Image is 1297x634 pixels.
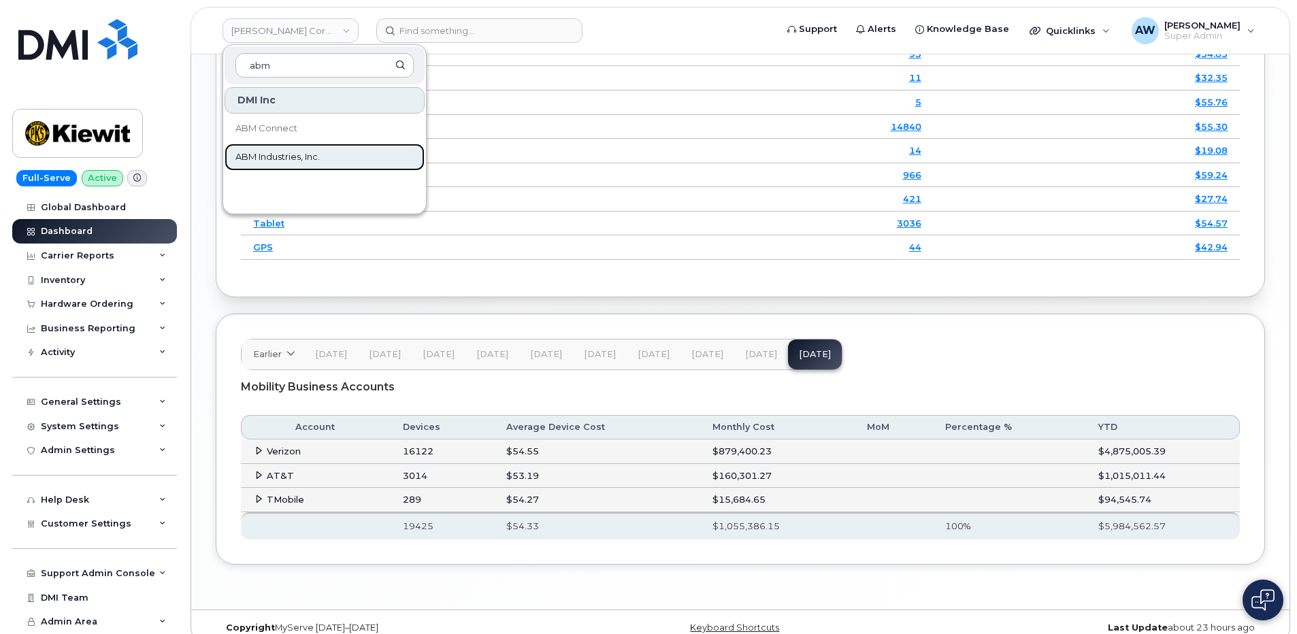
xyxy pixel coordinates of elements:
[690,622,779,633] a: Keyboard Shortcuts
[1046,25,1096,36] span: Quicklinks
[1195,169,1228,180] a: $59.24
[1135,22,1155,39] span: AW
[1195,218,1228,229] a: $54.57
[225,87,425,114] div: DMI Inc
[376,18,582,43] input: Find something...
[691,349,723,360] span: [DATE]
[391,439,494,464] td: 16122
[933,415,1086,439] th: Percentage %
[391,464,494,488] td: 3014
[225,144,425,171] a: ABM Industries, Inc.
[315,349,347,360] span: [DATE]
[933,512,1086,539] th: 100%
[216,622,565,633] div: MyServe [DATE]–[DATE]
[700,488,854,512] td: $15,684.65
[638,349,670,360] span: [DATE]
[283,415,391,439] th: Account
[1164,31,1241,41] span: Super Admin
[223,18,359,43] a: Kiewit Corporation
[909,72,921,83] a: 11
[1195,121,1228,132] a: $55.30
[226,622,275,633] strong: Copyright
[1251,589,1275,611] img: Open chat
[1195,97,1228,107] a: $55.76
[241,370,1240,404] div: Mobility Business Accounts
[1086,439,1240,464] td: $4,875,005.39
[1086,415,1240,439] th: YTD
[909,48,921,59] a: 95
[700,415,854,439] th: Monthly Cost
[494,512,700,539] th: $54.33
[1195,241,1228,252] a: $42.94
[897,218,921,229] a: 3036
[1122,17,1264,44] div: Alyssa Wagner
[494,439,700,464] td: $54.55
[584,349,616,360] span: [DATE]
[868,22,896,36] span: Alerts
[235,122,297,135] span: ABM Connect
[494,415,700,439] th: Average Device Cost
[369,349,401,360] span: [DATE]
[1164,20,1241,31] span: [PERSON_NAME]
[847,16,906,43] a: Alerts
[494,488,700,512] td: $54.27
[915,622,1265,633] div: about 23 hours ago
[778,16,847,43] a: Support
[927,22,1009,36] span: Knowledge Base
[700,512,854,539] th: $1,055,386.15
[423,349,455,360] span: [DATE]
[235,150,320,164] span: ABM Industries, Inc.
[700,464,854,488] td: $160,301.27
[267,446,301,456] span: Verizon
[799,22,837,36] span: Support
[267,470,294,481] span: AT&T
[1108,622,1168,633] strong: Last Update
[1020,17,1119,44] div: Quicklinks
[909,241,921,252] a: 44
[476,349,508,360] span: [DATE]
[891,121,921,132] a: 14840
[253,348,282,361] span: Earlier
[1195,48,1228,59] a: $54.83
[1195,193,1228,204] a: $27.74
[391,512,494,539] th: 19425
[253,218,284,229] a: Tablet
[225,115,425,142] a: ABM Connect
[267,494,304,505] span: TMobile
[903,169,921,180] a: 966
[530,349,562,360] span: [DATE]
[253,241,273,252] a: GPS
[1086,512,1240,539] th: $5,984,562.57
[1086,488,1240,512] td: $94,545.74
[235,53,414,78] input: Search
[391,488,494,512] td: 289
[1195,72,1228,83] a: $32.35
[745,349,777,360] span: [DATE]
[1086,464,1240,488] td: $1,015,011.44
[242,339,304,369] a: Earlier
[494,464,700,488] td: $53.19
[915,97,921,107] a: 5
[1195,145,1228,156] a: $19.08
[903,193,921,204] a: 421
[909,145,921,156] a: 14
[855,415,934,439] th: MoM
[700,439,854,464] td: $879,400.23
[906,16,1019,43] a: Knowledge Base
[391,415,494,439] th: Devices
